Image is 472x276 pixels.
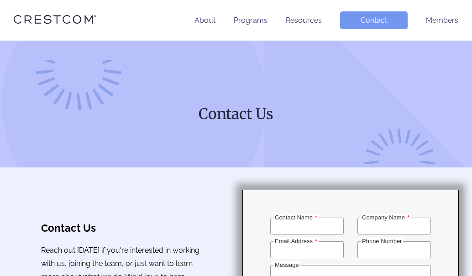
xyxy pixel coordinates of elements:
label: Phone Number [361,238,403,245]
a: About [194,16,215,25]
label: Email Address [273,238,319,245]
a: Contact [340,11,408,29]
a: Members [426,16,458,25]
a: Resources [286,16,322,25]
label: Message [273,261,300,268]
a: Programs [234,16,267,25]
h3: Contact Us [41,222,202,234]
h1: Contact Us [62,104,411,124]
label: Contact Name [273,214,319,221]
label: Company Name [361,214,411,221]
